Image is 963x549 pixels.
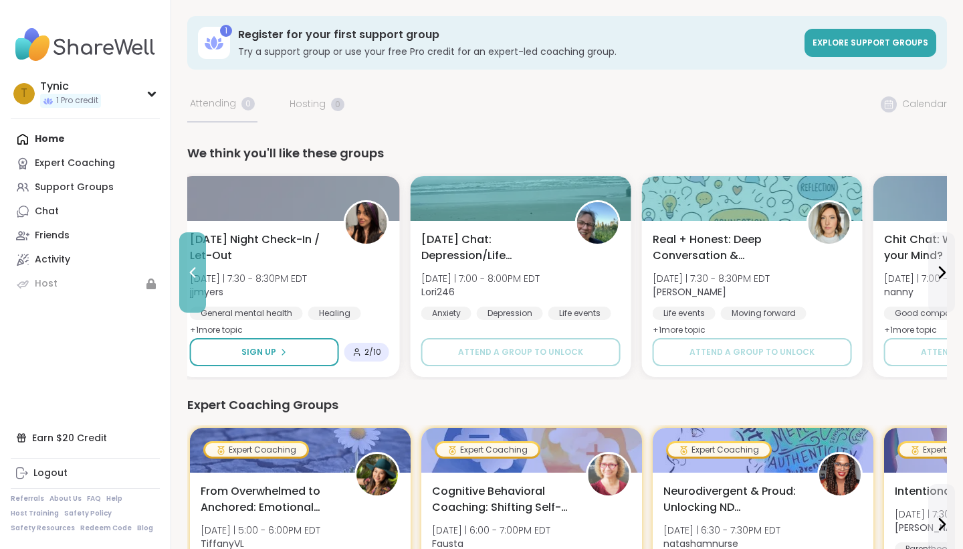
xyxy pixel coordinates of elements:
div: Chat [35,205,59,218]
button: Attend a group to unlock [421,338,621,366]
span: Cognitive Behavioral Coaching: Shifting Self-Talk [432,483,571,516]
a: Support Groups [11,175,160,200]
span: [DATE] | 7:30 - 8:30PM EDT [190,272,307,285]
img: jjmyers [346,202,387,244]
div: Expert Coaching [668,443,770,457]
a: Safety Policy [64,509,112,518]
span: Sign Up [241,346,276,358]
a: FAQ [87,494,101,503]
a: Explore support groups [805,29,936,57]
span: [DATE] | 6:30 - 7:30PM EDT [663,524,780,537]
h3: Register for your first support group [238,27,796,42]
div: 1 [220,25,232,37]
div: Depression [477,307,543,320]
span: Attend a group to unlock [689,346,815,358]
img: Lori246 [577,202,619,244]
div: General mental health [190,307,303,320]
div: Expert Coaching Groups [187,396,947,414]
span: Attend a group to unlock [458,346,583,358]
a: Safety Resources [11,524,75,533]
a: Chat [11,200,160,224]
span: From Overwhelmed to Anchored: Emotional Regulation [201,483,340,516]
span: Real + Honest: Deep Conversation & Connection [653,232,792,264]
img: natashamnurse [819,454,861,495]
button: Sign Up [190,338,339,366]
img: Fausta [588,454,629,495]
a: Friends [11,224,160,248]
span: T [21,85,27,102]
span: Neurodivergent & Proud: Unlocking ND Superpowers [663,483,802,516]
div: Tynic [40,79,101,94]
div: Moving forward [721,307,807,320]
div: Anxiety [421,307,471,320]
div: Activity [35,253,70,266]
div: Healing [308,307,361,320]
b: [PERSON_NAME] [653,285,726,299]
a: Referrals [11,494,44,503]
a: Redeem Code [80,524,132,533]
a: Logout [11,461,160,485]
a: Help [106,494,122,503]
div: Expert Coaching [35,157,115,170]
b: Lori246 [421,285,455,299]
a: Expert Coaching [11,151,160,175]
b: jjmyers [190,285,223,299]
div: Expert Coaching [437,443,538,457]
span: [DATE] Chat: Depression/Life Challenges [421,232,560,264]
a: Activity [11,248,160,272]
div: Logout [33,467,68,480]
span: Explore support groups [813,37,928,48]
div: We think you'll like these groups [187,144,947,163]
a: Blog [137,524,153,533]
div: Expert Coaching [205,443,307,457]
div: Earn $20 Credit [11,426,160,450]
span: [DATE] Night Check-In / Let-Out [190,232,329,264]
div: Friends [35,229,70,242]
div: Support Groups [35,181,114,194]
div: Life events [653,307,716,320]
a: About Us [49,494,82,503]
img: Charlie_Lovewitch [809,202,850,244]
b: nanny [884,285,914,299]
button: Attend a group to unlock [653,338,852,366]
span: 2 / 10 [364,347,381,358]
img: ShareWell Nav Logo [11,21,160,68]
div: Host [35,277,58,291]
span: 1 Pro credit [56,95,98,106]
span: [DATE] | 5:00 - 6:00PM EDT [201,524,320,537]
a: Host [11,272,160,296]
span: [DATE] | 7:30 - 8:30PM EDT [653,272,770,285]
span: [DATE] | 7:00 - 8:00PM EDT [421,272,540,285]
div: Life events [548,307,611,320]
a: Host Training [11,509,59,518]
h3: Try a support group or use your free Pro credit for an expert-led coaching group. [238,45,796,58]
span: [DATE] | 6:00 - 7:00PM EDT [432,524,550,537]
img: TiffanyVL [356,454,398,495]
